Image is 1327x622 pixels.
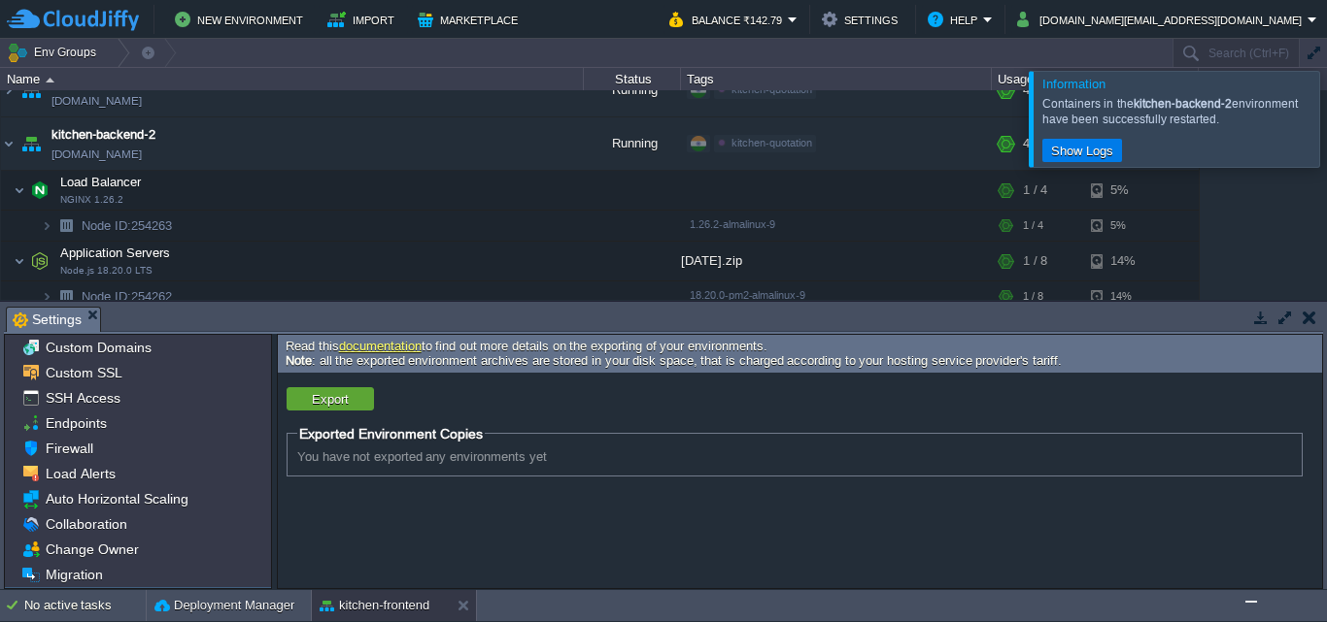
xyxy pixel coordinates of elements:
[51,125,155,145] a: kitchen-backend-2
[80,217,175,234] a: Node ID:254263
[42,364,125,381] a: Custom SSL
[339,339,422,353] a: documentation
[327,8,400,31] button: Import
[1023,281,1043,311] div: 1 / 8
[286,353,312,368] b: Note
[52,211,80,241] img: AMDAwAAAACH5BAEAAAAALAAAAAABAAEAAAICRAEAOw==
[42,465,119,482] a: Load Alerts
[822,8,903,31] button: Settings
[14,171,25,210] img: AMDAwAAAACH5BAEAAAAALAAAAAABAAEAAAICRAEAOw==
[584,117,681,170] div: Running
[299,426,483,442] span: Exported Environment Copies
[42,566,106,583] a: Migration
[42,490,191,507] a: Auto Horizontal Scaling
[51,145,142,164] a: [DOMAIN_NAME]
[993,68,1198,90] div: Usage
[46,78,54,82] img: AMDAwAAAACH5BAEAAAAALAAAAAABAAEAAAICRAEAOw==
[682,68,991,90] div: Tags
[80,217,175,234] span: 254263
[26,171,53,210] img: AMDAwAAAACH5BAEAAAAALAAAAAABAAEAAAICRAEAOw==
[7,8,139,32] img: CloudJiffy
[1042,77,1106,91] span: Information
[306,390,355,408] button: Export
[60,265,153,277] span: Node.js 18.20.0 LTS
[51,91,142,111] a: [DOMAIN_NAME]
[42,414,110,432] a: Endpoints
[297,449,547,464] span: You have not exported any environments yet
[320,596,429,615] button: kitchen-frontend
[690,289,805,301] span: 18.20.0-pm2-almalinux-9
[24,590,146,621] div: No active tasks
[1023,242,1047,280] div: 1 / 8
[928,8,983,31] button: Help
[1017,8,1308,31] button: [DOMAIN_NAME][EMAIL_ADDRESS][DOMAIN_NAME]
[80,288,175,305] a: Node ID:254262
[58,175,144,189] a: Load BalancerNGINX 1.26.2
[42,540,142,558] a: Change Owner
[1023,171,1047,210] div: 1 / 4
[58,246,173,260] a: Application ServersNode.js 18.20.0 LTS
[13,308,82,332] span: Settings
[82,218,131,233] span: Node ID:
[1,117,17,170] img: AMDAwAAAACH5BAEAAAAALAAAAAABAAEAAAICRAEAOw==
[1091,211,1154,241] div: 5%
[41,211,52,241] img: AMDAwAAAACH5BAEAAAAALAAAAAABAAEAAAICRAEAOw==
[17,117,45,170] img: AMDAwAAAACH5BAEAAAAALAAAAAABAAEAAAICRAEAOw==
[42,339,154,356] a: Custom Domains
[41,281,52,311] img: AMDAwAAAACH5BAEAAAAALAAAAAABAAEAAAICRAEAOw==
[82,289,131,304] span: Node ID:
[60,194,123,206] span: NGINX 1.26.2
[585,68,680,90] div: Status
[1042,96,1314,127] div: Containers in the environment have been successfully restarted.
[17,64,45,116] img: AMDAwAAAACH5BAEAAAAALAAAAAABAAEAAAICRAEAOw==
[1045,142,1119,159] button: Show Logs
[2,68,583,90] div: Name
[7,39,103,66] button: Env Groups
[418,8,524,31] button: Marketplace
[14,242,25,280] img: AMDAwAAAACH5BAEAAAAALAAAAAABAAEAAAICRAEAOw==
[278,335,1322,373] div: Read this to find out more details on the exporting of your environments. : all the exported envi...
[1023,117,1054,170] div: 4 / 18
[669,8,788,31] button: Balance ₹142.79
[42,515,130,533] a: Collaboration
[1134,97,1232,111] b: kitchen-backend-2
[1091,242,1154,280] div: 14%
[58,174,144,190] span: Load Balancer
[26,242,53,280] img: AMDAwAAAACH5BAEAAAAALAAAAAABAAEAAAICRAEAOw==
[42,440,96,457] a: Firewall
[154,596,294,615] button: Deployment Manager
[1023,64,1054,116] div: 4 / 18
[681,242,992,280] div: [DATE].zip
[80,288,175,305] span: 254262
[690,218,775,230] span: 1.26.2-almalinux-9
[1091,281,1154,311] div: 14%
[1245,544,1308,603] iframe: chat widget
[175,8,309,31] button: New Environment
[584,64,681,116] div: Running
[42,389,123,407] a: SSH Access
[58,245,173,261] span: Application Servers
[52,281,80,311] img: AMDAwAAAACH5BAEAAAAALAAAAAABAAEAAAICRAEAOw==
[1023,211,1043,241] div: 1 / 4
[1091,171,1154,210] div: 5%
[1,64,17,116] img: AMDAwAAAACH5BAEAAAAALAAAAAABAAEAAAICRAEAOw==
[732,137,812,148] span: kitchen-quotation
